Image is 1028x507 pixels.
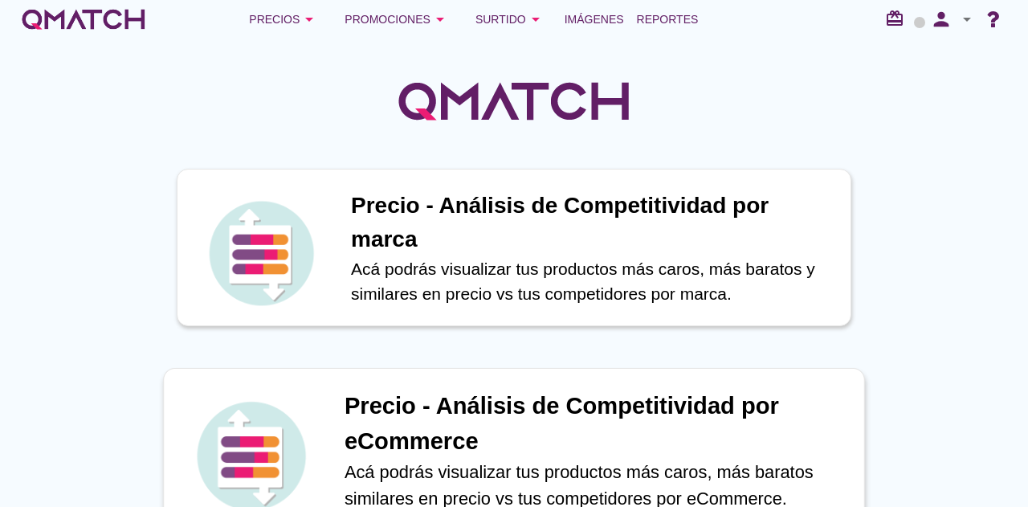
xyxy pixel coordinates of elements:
[345,389,847,459] h1: Precio - Análisis de Competitividad por eCommerce
[300,10,319,29] i: arrow_drop_down
[925,8,957,31] i: person
[351,189,834,256] h1: Precio - Análisis de Competitividad por marca
[205,197,317,309] img: icon
[249,10,319,29] div: Precios
[565,10,624,29] span: Imágenes
[558,3,630,35] a: Imágenes
[475,10,545,29] div: Surtido
[394,61,634,141] img: QMatchLogo
[637,10,699,29] span: Reportes
[463,3,558,35] button: Surtido
[345,10,450,29] div: Promociones
[630,3,705,35] a: Reportes
[19,3,148,35] a: white-qmatch-logo
[332,3,463,35] button: Promociones
[957,10,977,29] i: arrow_drop_down
[236,3,332,35] button: Precios
[351,256,834,307] p: Acá podrás visualizar tus productos más caros, más baratos y similares en precio vs tus competido...
[885,9,911,28] i: redeem
[430,10,450,29] i: arrow_drop_down
[526,10,545,29] i: arrow_drop_down
[154,169,874,326] a: iconPrecio - Análisis de Competitividad por marcaAcá podrás visualizar tus productos más caros, m...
